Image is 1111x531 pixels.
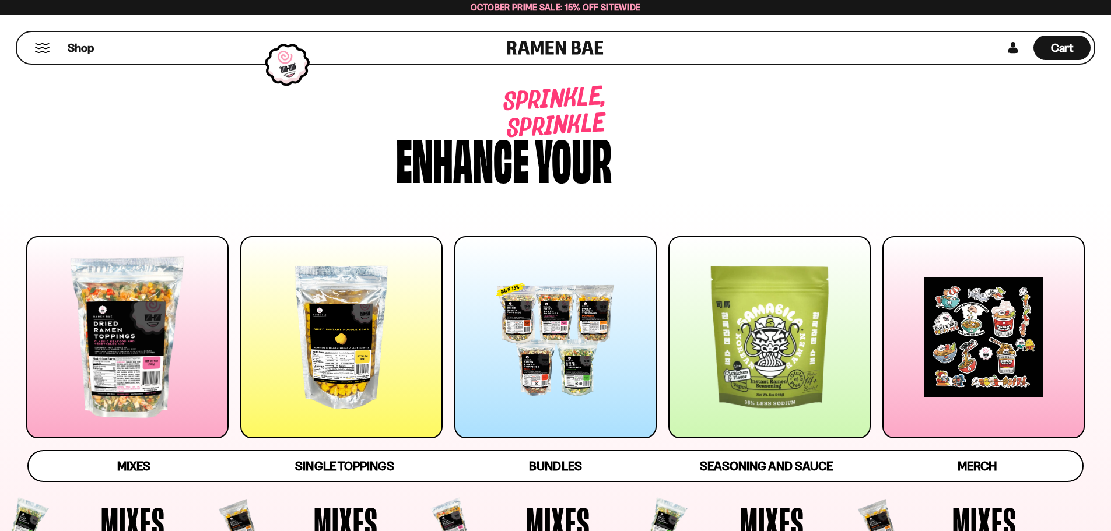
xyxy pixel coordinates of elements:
[471,2,641,13] span: October Prime Sale: 15% off Sitewide
[396,130,529,185] div: Enhance
[529,459,581,473] span: Bundles
[295,459,394,473] span: Single Toppings
[700,459,832,473] span: Seasoning and Sauce
[68,40,94,56] span: Shop
[958,459,997,473] span: Merch
[1033,32,1091,64] div: Cart
[661,451,871,481] a: Seasoning and Sauce
[239,451,450,481] a: Single Toppings
[29,451,239,481] a: Mixes
[450,451,661,481] a: Bundles
[68,36,94,60] a: Shop
[872,451,1082,481] a: Merch
[117,459,150,473] span: Mixes
[34,43,50,53] button: Mobile Menu Trigger
[535,130,612,185] div: your
[1051,41,1074,55] span: Cart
